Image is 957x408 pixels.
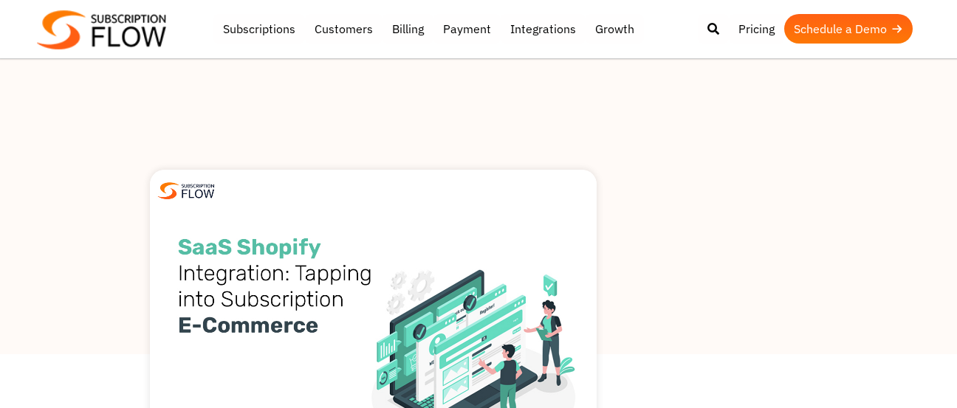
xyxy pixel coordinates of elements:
a: Growth [586,14,644,44]
a: Integrations [501,14,586,44]
a: Schedule a Demo [784,14,913,44]
a: Pricing [729,14,784,44]
a: Payment [433,14,501,44]
img: Subscriptionflow [37,10,166,49]
a: Billing [383,14,433,44]
a: Customers [305,14,383,44]
a: Subscriptions [213,14,305,44]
